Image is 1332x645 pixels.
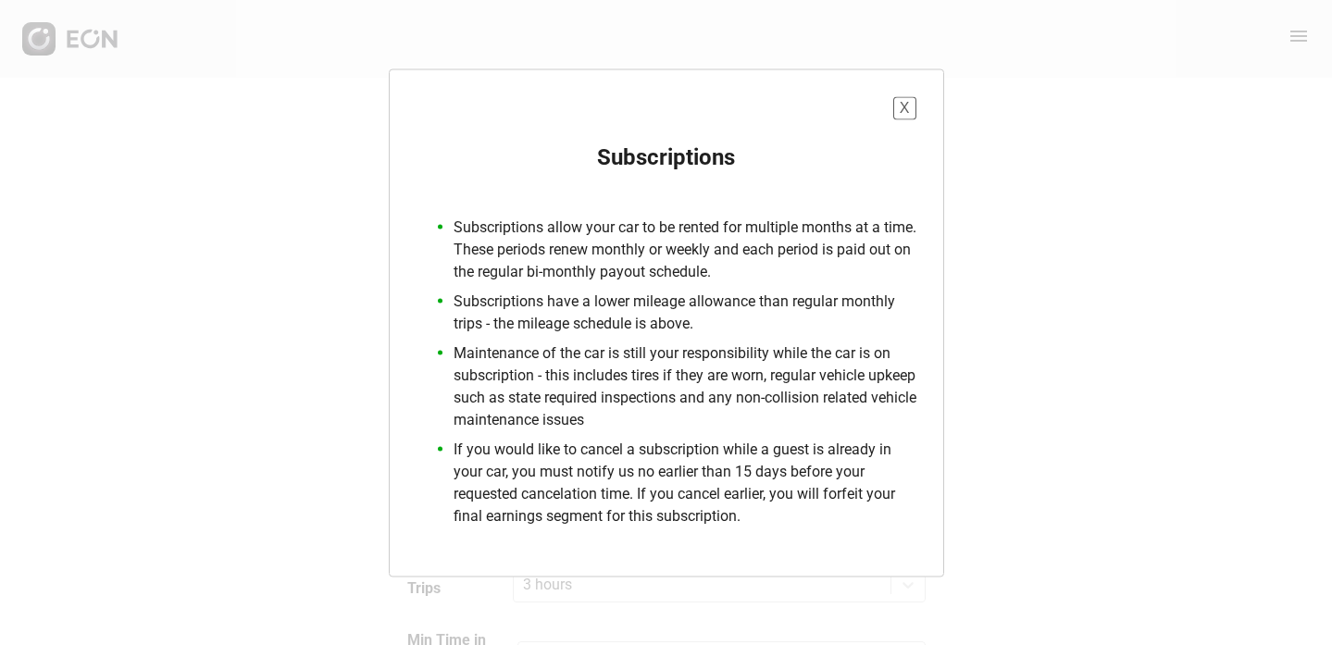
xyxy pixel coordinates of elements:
h2: Subscriptions [597,142,735,171]
p: Subscriptions allow your car to be rented for multiple months at a time. These periods renew mont... [454,216,916,282]
p: Subscriptions have a lower mileage allowance than regular monthly trips - the mileage schedule is... [454,290,916,334]
p: Maintenance of the car is still your responsibility while the car is on subscription - this inclu... [454,341,916,430]
button: X [893,96,916,119]
p: If you would like to cancel a subscription while a guest is already in your car, you must notify ... [454,438,916,527]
